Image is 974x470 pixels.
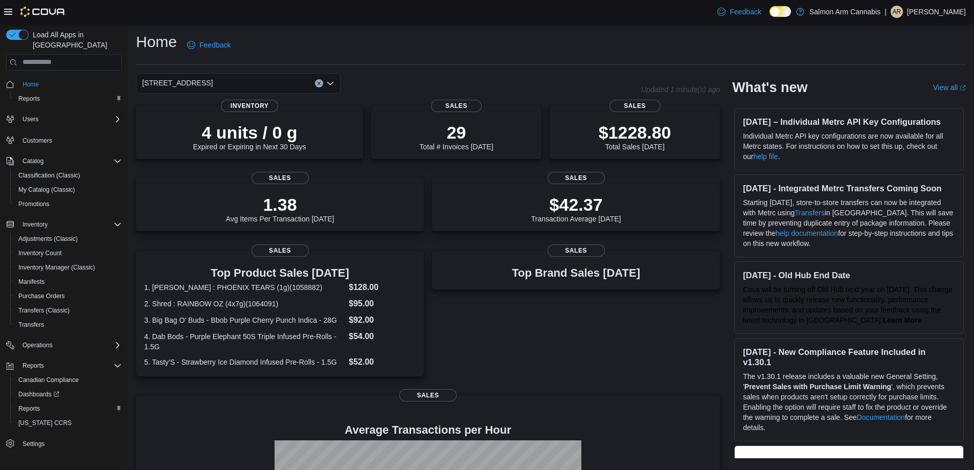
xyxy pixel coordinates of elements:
span: Reports [18,360,122,372]
button: Users [2,112,126,126]
a: Reports [14,402,44,415]
button: Transfers (Classic) [10,303,126,318]
span: Inventory [22,220,48,229]
dt: 4. Dab Bods - Purple Elephant 50S Triple Infused Pre-Rolls - 1.5G [144,331,345,352]
a: Settings [18,438,49,450]
a: View allExternal link [933,83,966,92]
a: Documentation [857,413,905,421]
a: Learn More [883,316,921,324]
a: My Catalog (Classic) [14,184,79,196]
a: Manifests [14,276,49,288]
span: Manifests [18,278,44,286]
span: Feedback [730,7,761,17]
div: Transaction Average [DATE] [531,194,621,223]
span: [US_STATE] CCRS [18,419,72,427]
span: Reports [18,405,40,413]
button: Purchase Orders [10,289,126,303]
span: AR [893,6,901,18]
span: Classification (Classic) [18,171,80,180]
p: | [885,6,887,18]
span: Sales [548,244,605,257]
button: Manifests [10,275,126,289]
span: Adjustments (Classic) [18,235,78,243]
span: Adjustments (Classic) [14,233,122,245]
input: Dark Mode [769,6,791,17]
div: Total Sales [DATE] [599,122,671,151]
span: Load All Apps in [GEOGRAPHIC_DATA] [29,30,122,50]
h3: Top Product Sales [DATE] [144,267,416,279]
span: Catalog [22,157,43,165]
dt: 3. Big Bag O' Buds - Bbob Purple Cherry Punch Indica - 28G [144,315,345,325]
span: Sales [548,172,605,184]
h3: [DATE] - Old Hub End Date [743,270,955,280]
p: Updated 1 minute(s) ago [641,85,720,94]
h2: What's new [732,79,807,96]
button: Settings [2,436,126,451]
button: My Catalog (Classic) [10,183,126,197]
span: Inventory [18,218,122,231]
button: Reports [10,92,126,106]
a: Customers [18,135,56,147]
h4: Average Transactions per Hour [144,424,712,436]
span: Classification (Classic) [14,169,122,182]
h3: [DATE] - Integrated Metrc Transfers Coming Soon [743,183,955,193]
span: Reports [14,93,122,105]
h1: Home [136,32,177,52]
div: Expired or Expiring in Next 30 Days [193,122,306,151]
span: Promotions [18,200,50,208]
span: Catalog [18,155,122,167]
span: Inventory [221,100,278,112]
span: Inventory Manager (Classic) [14,261,122,274]
span: Sales [431,100,482,112]
span: Sales [252,172,309,184]
span: Transfers (Classic) [18,306,70,315]
span: Users [18,113,122,125]
button: Catalog [18,155,48,167]
a: Home [18,78,43,91]
h3: [DATE] – Individual Metrc API Key Configurations [743,117,955,127]
p: The v1.30.1 release includes a valuable new General Setting, ' ', which prevents sales when produ... [743,371,955,433]
dd: $95.00 [349,298,416,310]
span: Transfers (Classic) [14,304,122,317]
a: [US_STATE] CCRS [14,417,76,429]
dd: $52.00 [349,356,416,368]
svg: External link [960,85,966,91]
span: Sales [609,100,661,112]
strong: Prevent Sales with Purchase Limit Warning [744,383,891,391]
button: Reports [18,360,48,372]
span: Users [22,115,38,123]
span: Inventory Count [18,249,62,257]
img: Cova [20,7,66,17]
dt: 1. [PERSON_NAME] : PHOENIX TEARS (1g)(1058882) [144,282,345,293]
button: Users [18,113,42,125]
a: Inventory Manager (Classic) [14,261,99,274]
span: Inventory Manager (Classic) [18,263,95,272]
span: Reports [22,362,44,370]
dd: $92.00 [349,314,416,326]
span: Sales [399,389,457,401]
p: 1.38 [226,194,334,215]
span: Cova will be turning off Old Hub next year on [DATE]. This change allows us to quickly release ne... [743,285,952,324]
span: Customers [22,137,52,145]
span: Operations [18,339,122,351]
h3: Top Brand Sales [DATE] [512,267,640,279]
span: Inventory Count [14,247,122,259]
a: Reports [14,93,44,105]
span: Feedback [199,40,231,50]
button: Inventory [2,217,126,232]
div: Avg Items Per Transaction [DATE] [226,194,334,223]
dt: 2. Shred : RAINBOW OZ (4x7g)(1064091) [144,299,345,309]
p: $1228.80 [599,122,671,143]
a: help file [753,152,778,161]
span: Canadian Compliance [14,374,122,386]
p: Individual Metrc API key configurations are now available for all Metrc states. For instructions ... [743,131,955,162]
span: [STREET_ADDRESS] [142,77,213,89]
p: [PERSON_NAME] [907,6,966,18]
span: Transfers [18,321,44,329]
span: Settings [18,437,122,450]
button: Inventory [18,218,52,231]
a: Classification (Classic) [14,169,84,182]
div: Total # Invoices [DATE] [419,122,493,151]
span: Manifests [14,276,122,288]
span: Home [18,78,122,91]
